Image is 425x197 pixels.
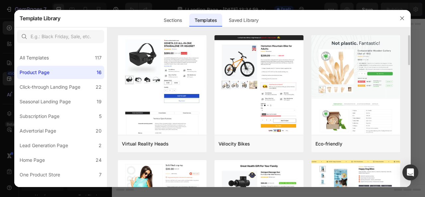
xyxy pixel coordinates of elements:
[20,98,71,106] div: Seasonal Landing Page
[99,171,102,179] div: 7
[17,30,104,43] input: E.g.: Black Friday, Sale, etc.
[96,127,102,135] div: 20
[151,129,197,142] button: Add sections
[218,140,250,148] div: Vélocity Bikes
[20,54,49,62] div: All Templates
[159,115,239,123] div: Start with Sections from sidebar
[155,166,244,171] div: Start with Generating from URL or image
[158,14,187,27] div: Sections
[20,112,59,120] div: Subscription Page
[20,83,80,91] div: Click-through Landing Page
[99,185,102,193] div: 3
[20,171,60,179] div: One Product Store
[96,83,102,91] div: 22
[95,54,102,62] div: 117
[201,129,247,142] button: Add elements
[122,140,169,148] div: Virtual Reality Heads
[97,98,102,106] div: 19
[402,164,418,180] div: Open Intercom Messenger
[99,112,102,120] div: 5
[99,142,102,149] div: 2
[20,185,45,193] div: About Page
[315,140,342,148] div: Eco-friendly
[223,14,264,27] div: Saved Library
[20,127,56,135] div: Advertorial Page
[96,156,102,164] div: 24
[97,68,102,76] div: 16
[20,156,45,164] div: Home Page
[20,68,49,76] div: Product Page
[20,142,68,149] div: Lead Generation Page
[189,14,222,27] div: Templates
[20,10,60,27] h2: Template Library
